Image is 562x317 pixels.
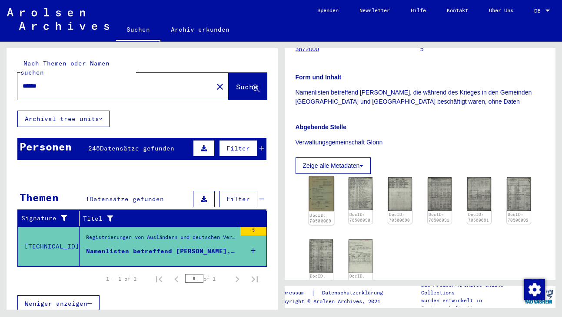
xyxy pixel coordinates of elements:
div: Titel [83,214,249,223]
img: 002.jpg [388,177,412,211]
img: 001.jpg [349,239,372,272]
p: wurden entwickelt in Partnerschaft mit [421,297,522,312]
div: Titel [83,212,258,225]
a: Archiv erkunden [160,19,240,40]
a: Suchen [116,19,160,42]
img: 001.jpg [309,176,334,212]
a: DocID: 70500090 [349,212,370,223]
img: 002.jpg [467,177,491,211]
button: Weniger anzeigen [17,295,100,312]
span: Datensätze gefunden [100,144,174,152]
span: Filter [226,195,250,203]
button: First page [150,270,168,288]
span: DE [534,8,544,14]
div: | [277,288,393,297]
a: DocID: 70500091 [468,212,489,223]
button: Next page [229,270,246,288]
button: Filter [219,191,257,207]
a: DocID: 70500092 [508,212,529,223]
div: Signature [21,214,73,223]
img: yv_logo.png [522,286,555,307]
img: Zustimmung ändern [524,279,545,300]
img: Arolsen_neg.svg [7,8,109,30]
div: Signature [21,212,81,225]
a: DocID: 70500093 [349,274,370,284]
button: Filter [219,140,257,157]
p: 5 [420,45,545,54]
p: Namenlisten betreffend [PERSON_NAME], die während des Krieges in den Gemeinden [GEOGRAPHIC_DATA] ... [296,88,545,106]
img: 001.jpg [428,177,452,211]
a: DocID: 70500092 [310,274,331,284]
div: Namenlisten betreffend [PERSON_NAME], die während des Krieges in den Gemeinden [GEOGRAPHIC_DATA] ... [86,247,236,256]
p: Copyright © Arolsen Archives, 2021 [277,297,393,305]
span: Suche [236,82,258,91]
button: Archival tree units [17,111,110,127]
button: Zeige alle Metadaten [296,157,371,174]
mat-label: Nach Themen oder Namen suchen [20,59,110,76]
mat-icon: close [215,82,225,92]
a: DocID: 70500089 [309,212,331,224]
span: 245 [88,144,100,152]
button: Clear [211,78,229,95]
img: 001.jpg [507,177,531,210]
span: Filter [226,144,250,152]
b: Form und Inhalt [296,74,342,81]
div: Registrierungen von Ausländern und deutschen Verfolgten durch öffentliche Einrichtungen, Versiche... [86,233,236,245]
button: Last page [246,270,263,288]
button: Previous page [168,270,185,288]
p: Die Arolsen Archives Online-Collections [421,281,522,297]
div: Personen [20,139,72,154]
a: DocID: 70500090 [389,212,410,223]
a: Impressum [277,288,311,297]
img: 002.jpg [309,239,333,272]
img: 001.jpg [349,177,372,210]
p: Verwaltungsgemeinschaft Glonn [296,138,545,147]
button: Suche [229,73,267,100]
a: DocID: 70500091 [429,212,449,223]
b: Abgebende Stelle [296,124,346,131]
a: Datenschutzerklärung [315,288,393,297]
span: Weniger anzeigen [25,300,87,307]
a: 3872000 [296,46,319,52]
